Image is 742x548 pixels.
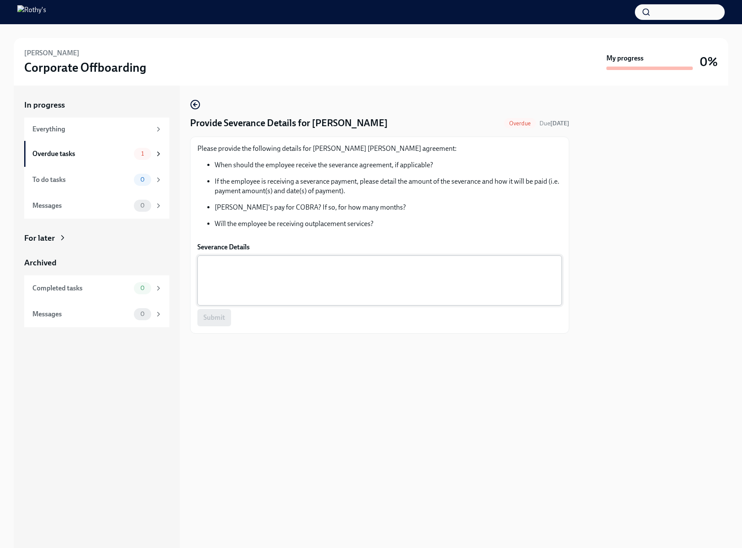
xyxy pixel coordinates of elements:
[24,167,169,193] a: To do tasks0
[32,284,130,293] div: Completed tasks
[17,5,46,19] img: Rothy's
[24,257,169,268] a: Archived
[215,160,562,170] p: When should the employee receive the severance agreement, if applicable?
[135,311,150,317] span: 0
[550,120,569,127] strong: [DATE]
[24,301,169,327] a: Messages0
[24,275,169,301] a: Completed tasks0
[215,219,562,229] p: Will the employee be receiving outplacement services?
[136,150,149,157] span: 1
[197,242,562,252] label: Severance Details
[24,233,169,244] a: For later
[135,176,150,183] span: 0
[24,60,146,75] h3: Corporate Offboarding
[24,233,55,244] div: For later
[504,120,536,127] span: Overdue
[135,285,150,291] span: 0
[32,149,130,159] div: Overdue tasks
[24,193,169,219] a: Messages0
[606,54,644,63] strong: My progress
[32,124,151,134] div: Everything
[135,202,150,209] span: 0
[215,203,562,212] p: [PERSON_NAME]'s pay for COBRA? If so, for how many months?
[24,48,79,58] h6: [PERSON_NAME]
[24,99,169,111] a: In progress
[24,141,169,167] a: Overdue tasks1
[539,120,569,127] span: Due
[190,117,388,130] h4: Provide Severance Details for [PERSON_NAME]
[32,175,130,185] div: To do tasks
[215,177,562,196] p: If the employee is receiving a severance payment, please detail the amount of the severance and h...
[32,201,130,210] div: Messages
[700,54,718,70] h3: 0%
[539,119,569,127] span: August 26th, 2025 09:00
[24,118,169,141] a: Everything
[32,309,130,319] div: Messages
[197,144,562,153] p: Please provide the following details for [PERSON_NAME] [PERSON_NAME] agreement:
